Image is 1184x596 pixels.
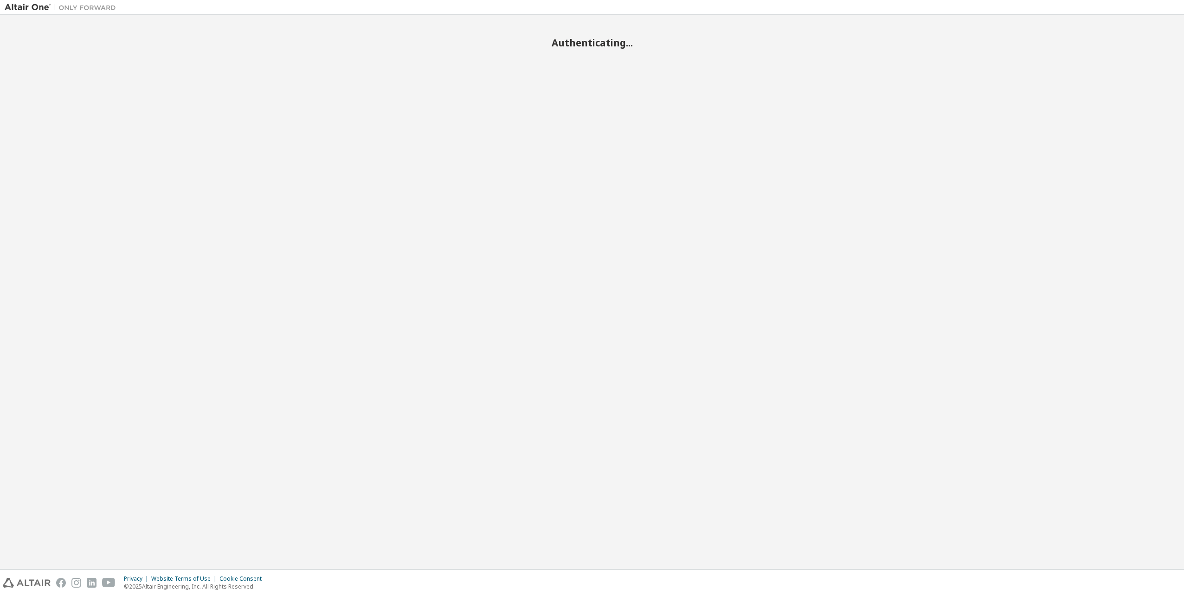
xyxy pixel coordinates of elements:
img: Altair One [5,3,121,12]
div: Privacy [124,575,151,583]
h2: Authenticating... [5,37,1179,49]
img: youtube.svg [102,578,116,588]
img: facebook.svg [56,578,66,588]
img: linkedin.svg [87,578,97,588]
div: Website Terms of Use [151,575,219,583]
div: Cookie Consent [219,575,267,583]
img: instagram.svg [71,578,81,588]
p: © 2025 Altair Engineering, Inc. All Rights Reserved. [124,583,267,590]
img: altair_logo.svg [3,578,51,588]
